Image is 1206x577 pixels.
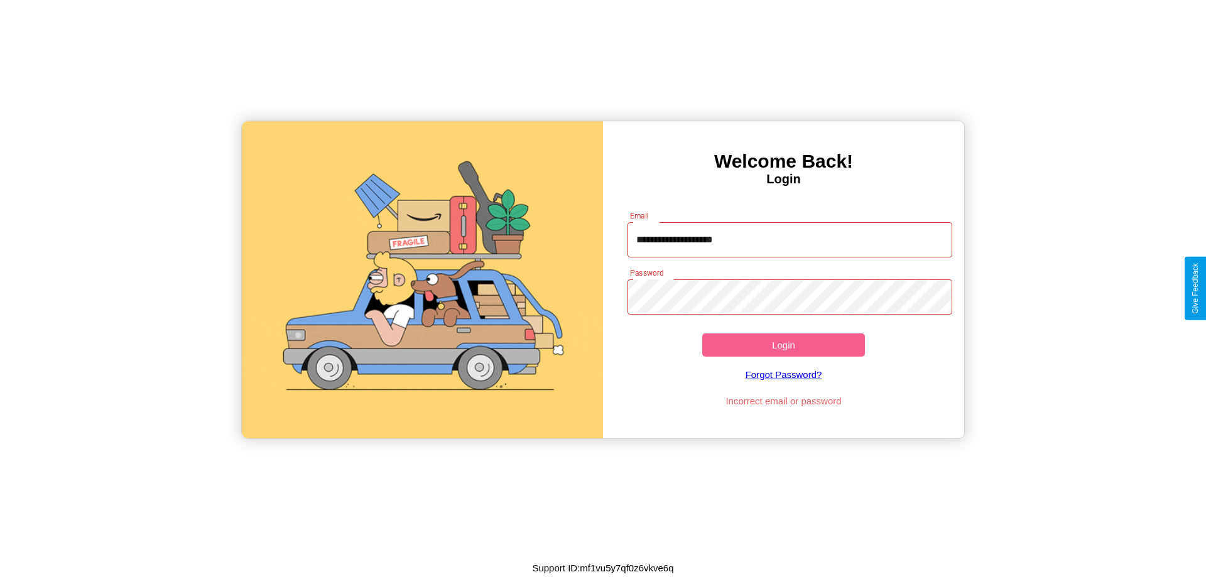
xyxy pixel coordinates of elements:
a: Forgot Password? [621,357,947,392]
h4: Login [603,172,964,186]
div: Give Feedback [1191,263,1200,314]
button: Login [702,333,865,357]
p: Incorrect email or password [621,392,947,409]
p: Support ID: mf1vu5y7qf0z6vkve6q [532,559,673,576]
label: Email [630,210,649,221]
img: gif [242,121,603,438]
label: Password [630,267,663,278]
h3: Welcome Back! [603,151,964,172]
